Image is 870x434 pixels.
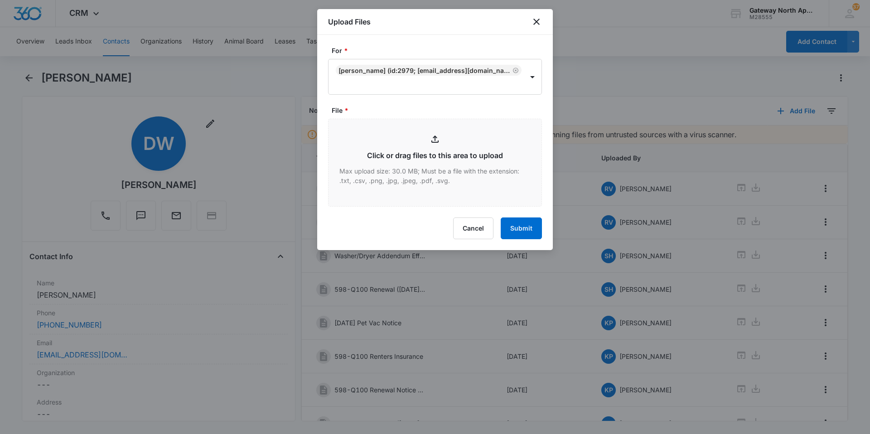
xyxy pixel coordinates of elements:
[511,67,519,73] div: Remove Daniel Wilson (ID:2979; endofthemuffin@hotmail.com; 720-425-6262)
[501,217,542,239] button: Submit
[332,106,546,115] label: File
[453,217,493,239] button: Cancel
[531,16,542,27] button: close
[328,16,371,27] h1: Upload Files
[338,67,511,74] div: [PERSON_NAME] (ID:2979; [EMAIL_ADDRESS][DOMAIN_NAME]; 720-425-6262)
[332,46,546,55] label: For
